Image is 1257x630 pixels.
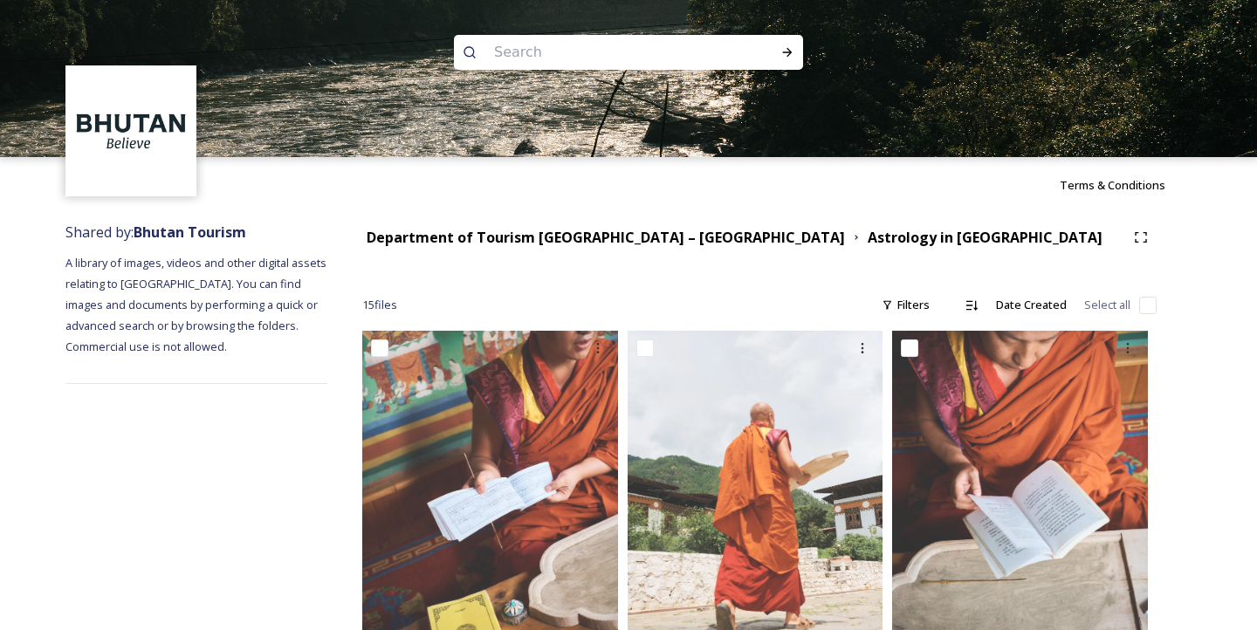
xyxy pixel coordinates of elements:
[68,68,195,195] img: BT_Logo_BB_Lockup_CMYK_High%2520Res.jpg
[1084,297,1130,313] span: Select all
[65,223,246,242] span: Shared by:
[1060,175,1192,195] a: Terms & Conditions
[362,297,397,313] span: 15 file s
[65,255,329,354] span: A library of images, videos and other digital assets relating to [GEOGRAPHIC_DATA]. You can find ...
[873,288,938,322] div: Filters
[987,288,1075,322] div: Date Created
[485,33,725,72] input: Search
[367,228,845,247] strong: Department of Tourism [GEOGRAPHIC_DATA] – [GEOGRAPHIC_DATA]
[134,223,246,242] strong: Bhutan Tourism
[868,228,1102,247] strong: Astrology in [GEOGRAPHIC_DATA]
[1060,177,1165,193] span: Terms & Conditions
